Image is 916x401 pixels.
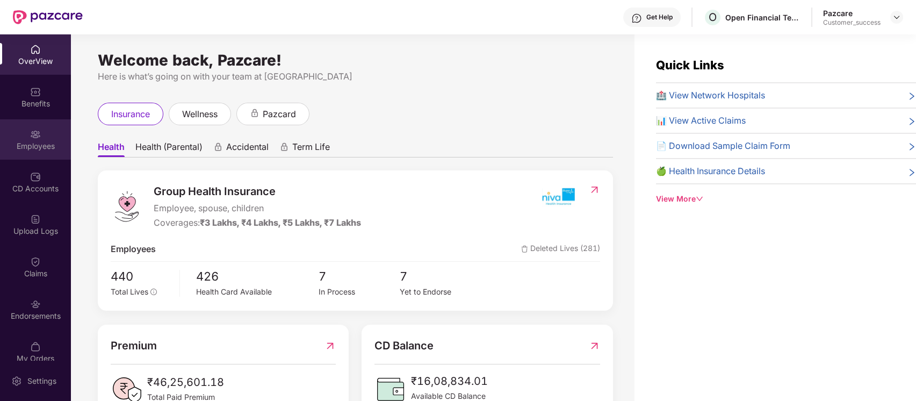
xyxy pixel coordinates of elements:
[30,129,41,140] img: svg+xml;base64,PHN2ZyBpZD0iRW1wbG95ZWVzIiB4bWxucz0iaHR0cDovL3d3dy53My5vcmcvMjAwMC9zdmciIHdpZHRoPS...
[656,89,765,102] span: 🏥 View Network Hospitals
[111,108,150,121] span: insurance
[196,286,319,298] div: Health Card Available
[823,8,881,18] div: Pazcare
[709,11,717,24] span: O
[374,338,434,354] span: CD Balance
[30,256,41,267] img: svg+xml;base64,PHN2ZyBpZD0iQ2xhaW0iIHhtbG5zPSJodHRwOi8vd3d3LnczLm9yZy8yMDAwL3N2ZyIgd2lkdGg9IjIwIi...
[226,141,269,157] span: Accidental
[656,164,765,178] span: 🍏 Health Insurance Details
[725,12,800,23] div: Open Financial Technologies Private Limited
[30,341,41,352] img: svg+xml;base64,PHN2ZyBpZD0iTXlfT3JkZXJzIiBkYXRhLW5hbWU9Ik15IE9yZGVycyIgeG1sbnM9Imh0dHA6Ly93d3cudz...
[318,267,400,286] span: 7
[656,114,746,127] span: 📊 View Active Claims
[656,193,916,205] div: View More
[13,10,83,24] img: New Pazcare Logo
[147,374,224,391] span: ₹46,25,601.18
[279,142,289,152] div: animation
[631,13,642,24] img: svg+xml;base64,PHN2ZyBpZD0iSGVscC0zMngzMiIgeG1sbnM9Imh0dHA6Ly93d3cudzMub3JnLzIwMDAvc3ZnIiB3aWR0aD...
[589,184,600,195] img: RedirectIcon
[521,242,600,256] span: Deleted Lives (281)
[154,216,361,230] div: Coverages:
[150,289,157,295] span: info-circle
[98,56,613,65] div: Welcome back, Pazcare!
[111,338,157,354] span: Premium
[182,108,218,121] span: wellness
[200,217,361,228] span: ₹3 Lakhs, ₹4 Lakhs, ₹5 Lakhs, ₹7 Lakhs
[656,58,724,72] span: Quick Links
[589,338,600,354] img: RedirectIcon
[907,116,916,127] span: right
[135,141,203,157] span: Health (Parental)
[30,44,41,55] img: svg+xml;base64,PHN2ZyBpZD0iSG9tZSIgeG1sbnM9Imh0dHA6Ly93d3cudzMub3JnLzIwMDAvc3ZnIiB3aWR0aD0iMjAiIG...
[892,13,901,22] img: svg+xml;base64,PHN2ZyBpZD0iRHJvcGRvd24tMzJ4MzIiIHhtbG5zPSJodHRwOi8vd3d3LnczLm9yZy8yMDAwL3N2ZyIgd2...
[324,338,336,354] img: RedirectIcon
[696,195,703,203] span: down
[907,141,916,153] span: right
[30,214,41,225] img: svg+xml;base64,PHN2ZyBpZD0iVXBsb2FkX0xvZ3MiIGRhdGEtbmFtZT0iVXBsb2FkIExvZ3MiIHhtbG5zPSJodHRwOi8vd3...
[411,373,488,390] span: ₹16,08,834.01
[111,267,172,286] span: 440
[292,141,330,157] span: Term Life
[11,376,22,386] img: svg+xml;base64,PHN2ZyBpZD0iU2V0dGluZy0yMHgyMCIgeG1sbnM9Imh0dHA6Ly93d3cudzMub3JnLzIwMDAvc3ZnIiB3aW...
[196,267,319,286] span: 426
[98,70,613,83] div: Here is what’s going on with your team at [GEOGRAPHIC_DATA]
[318,286,400,298] div: In Process
[30,299,41,310] img: svg+xml;base64,PHN2ZyBpZD0iRW5kb3JzZW1lbnRzIiB4bWxucz0iaHR0cDovL3d3dy53My5vcmcvMjAwMC9zdmciIHdpZH...
[907,167,916,178] span: right
[823,18,881,27] div: Customer_success
[24,376,60,386] div: Settings
[154,202,361,215] span: Employee, spouse, children
[111,287,148,296] span: Total Lives
[521,246,528,253] img: deleteIcon
[656,139,790,153] span: 📄 Download Sample Claim Form
[646,13,673,22] div: Get Help
[400,286,481,298] div: Yet to Endorse
[111,242,156,256] span: Employees
[250,109,259,118] div: animation
[907,91,916,102] span: right
[154,183,361,200] span: Group Health Insurance
[213,142,223,152] div: animation
[263,108,296,121] span: pazcard
[400,267,481,286] span: 7
[98,141,125,157] span: Health
[30,87,41,97] img: svg+xml;base64,PHN2ZyBpZD0iQmVuZWZpdHMiIHhtbG5zPSJodHRwOi8vd3d3LnczLm9yZy8yMDAwL3N2ZyIgd2lkdGg9Ij...
[30,171,41,182] img: svg+xml;base64,PHN2ZyBpZD0iQ0RfQWNjb3VudHMiIGRhdGEtbmFtZT0iQ0QgQWNjb3VudHMiIHhtbG5zPSJodHRwOi8vd3...
[538,183,578,210] img: insurerIcon
[111,190,143,223] img: logo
